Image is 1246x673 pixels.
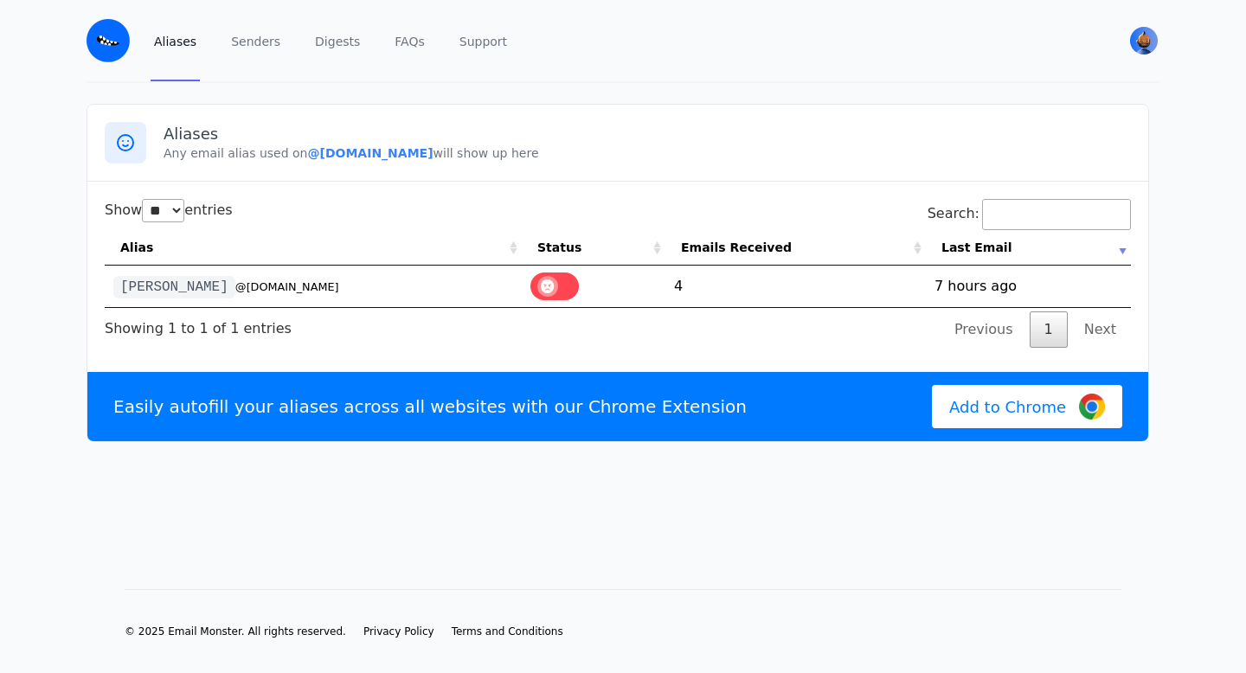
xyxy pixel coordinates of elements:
input: Search: [982,199,1131,230]
a: Next [1069,311,1131,348]
div: Showing 1 to 1 of 1 entries [105,308,292,339]
h3: Aliases [164,124,1131,144]
label: Search: [928,205,1131,221]
p: Any email alias used on will show up here [164,144,1131,162]
button: User menu [1128,25,1159,56]
th: Status: activate to sort column ascending [522,230,665,266]
th: Alias: activate to sort column ascending [105,230,522,266]
a: Previous [940,311,1028,348]
img: Email Monster [87,19,130,62]
p: Easily autofill your aliases across all websites with our Chrome Extension [113,394,747,419]
a: Add to Chrome [932,385,1122,428]
a: Terms and Conditions [452,625,563,638]
th: Last Email: activate to sort column ascending [926,230,1131,266]
td: 7 hours ago [926,266,1131,307]
a: Privacy Policy [363,625,434,638]
td: 4 [665,266,926,307]
img: Google Chrome Logo [1079,394,1105,420]
a: 1 [1030,311,1068,348]
code: [PERSON_NAME] [113,276,235,298]
label: Show entries [105,202,233,218]
b: @[DOMAIN_NAME] [307,146,433,160]
small: @[DOMAIN_NAME] [235,280,339,293]
span: Add to Chrome [949,395,1066,419]
th: Emails Received: activate to sort column ascending [665,230,926,266]
select: Showentries [142,199,184,222]
li: © 2025 Email Monster. All rights reserved. [125,625,346,638]
img: Natasha's Avatar [1130,27,1158,54]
